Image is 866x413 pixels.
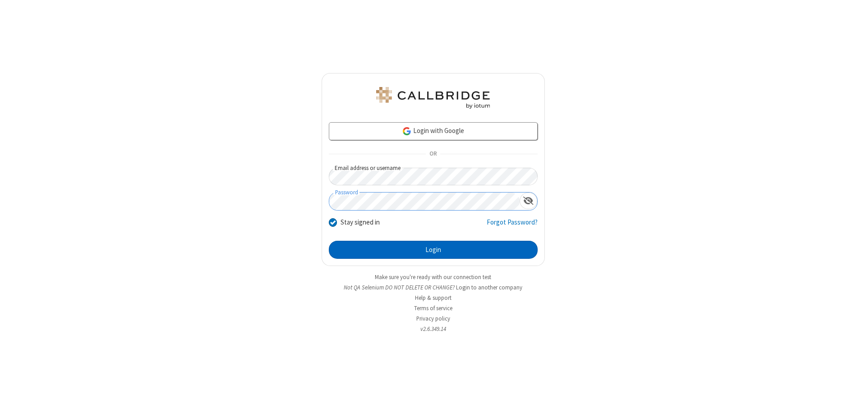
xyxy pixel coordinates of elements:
li: Not QA Selenium DO NOT DELETE OR CHANGE? [322,283,545,292]
img: QA Selenium DO NOT DELETE OR CHANGE [374,87,492,109]
a: Privacy policy [416,315,450,322]
span: OR [426,148,440,161]
a: Help & support [415,294,451,302]
button: Login [329,241,538,259]
input: Password [329,193,520,210]
li: v2.6.349.14 [322,325,545,333]
div: Show password [520,193,537,209]
button: Login to another company [456,283,522,292]
label: Stay signed in [341,217,380,228]
a: Login with Google [329,122,538,140]
input: Email address or username [329,168,538,185]
img: google-icon.png [402,126,412,136]
a: Forgot Password? [487,217,538,234]
a: Make sure you're ready with our connection test [375,273,491,281]
a: Terms of service [414,304,452,312]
